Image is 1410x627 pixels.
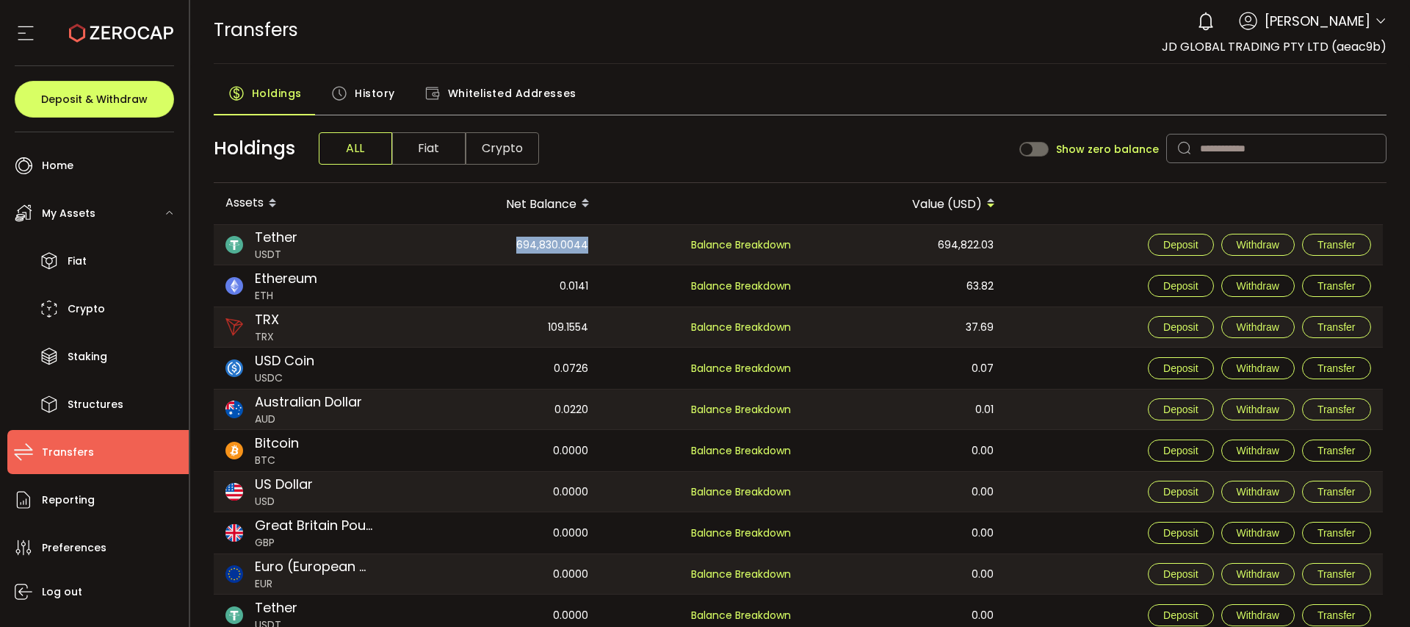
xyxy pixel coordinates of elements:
[68,251,87,272] span: Fiat
[255,576,374,592] span: EUR
[1237,280,1279,292] span: Withdraw
[255,392,362,412] span: Australian Dollar
[392,132,466,165] span: Fiat
[1221,234,1295,256] button: Withdraw
[1148,357,1213,379] button: Deposit
[225,606,243,624] img: usdt_portfolio.svg
[214,191,399,216] div: Assets
[42,537,106,559] span: Preferences
[804,554,1005,594] div: 0.00
[1302,316,1371,338] button: Transfer
[42,442,94,463] span: Transfers
[399,307,600,347] div: 109.1554
[42,203,95,224] span: My Assets
[255,535,374,551] span: GBP
[804,348,1005,389] div: 0.07
[68,346,107,368] span: Staking
[1148,522,1213,544] button: Deposit
[225,236,243,254] img: usdt_portfolio.svg
[691,237,791,252] span: Balance Breakdown
[1265,11,1370,31] span: [PERSON_NAME]
[225,318,243,336] img: trx_portfolio.png
[255,227,297,247] span: Tether
[255,288,317,304] span: ETH
[1317,362,1356,374] span: Transfer
[1317,280,1356,292] span: Transfer
[804,512,1005,553] div: 0.00
[1302,275,1371,297] button: Transfer
[1148,440,1213,462] button: Deposit
[225,565,243,583] img: eur_portfolio.svg
[1163,362,1198,374] span: Deposit
[804,265,1005,307] div: 63.82
[68,298,105,320] span: Crypto
[1148,563,1213,585] button: Deposit
[399,430,600,471] div: 0.0000
[255,329,279,345] span: TRX
[1221,275,1295,297] button: Withdraw
[1148,316,1213,338] button: Deposit
[225,483,243,501] img: usd_portfolio.svg
[1221,563,1295,585] button: Withdraw
[691,443,791,459] span: Balance Breakdown
[691,484,791,501] span: Balance Breakdown
[691,607,791,624] span: Balance Breakdown
[42,490,95,511] span: Reporting
[1237,445,1279,456] span: Withdraw
[804,390,1005,429] div: 0.01
[691,320,791,334] span: Balance Breakdown
[1163,527,1198,539] span: Deposit
[255,433,299,453] span: Bitcoin
[1221,440,1295,462] button: Withdraw
[399,225,600,265] div: 694,830.0044
[225,401,243,418] img: aud_portfolio.svg
[1235,468,1410,627] iframe: Chat Widget
[1148,234,1213,256] button: Deposit
[1148,481,1213,503] button: Deposit
[225,277,243,295] img: eth_portfolio.svg
[255,247,297,262] span: USDT
[1221,481,1295,503] button: Withdraw
[804,225,1005,265] div: 694,822.03
[225,359,243,377] img: usdc_portfolio.svg
[255,268,317,288] span: Ethereum
[1162,38,1386,55] span: JD GLOBAL TRADING PTY LTD (aeac9b)
[399,265,600,307] div: 0.0141
[42,581,82,603] span: Log out
[252,79,302,108] span: Holdings
[1317,404,1356,415] span: Transfer
[1237,362,1279,374] span: Withdraw
[1163,486,1198,498] span: Deposit
[804,307,1005,347] div: 37.69
[255,556,374,576] span: Euro (European Monetary Unit)
[1148,604,1213,626] button: Deposit
[225,442,243,459] img: btc_portfolio.svg
[1317,239,1356,251] span: Transfer
[1163,609,1198,621] span: Deposit
[255,598,297,617] span: Tether
[255,412,362,427] span: AUD
[42,155,73,176] span: Home
[1235,468,1410,627] div: 聊天小组件
[399,191,601,216] div: Net Balance
[399,472,600,512] div: 0.0000
[355,79,395,108] span: History
[1163,280,1198,292] span: Deposit
[1221,316,1295,338] button: Withdraw
[255,474,313,494] span: US Dollar
[399,554,600,594] div: 0.0000
[399,348,600,389] div: 0.0726
[319,132,392,165] span: ALL
[255,494,313,509] span: USD
[1302,357,1371,379] button: Transfer
[1148,275,1213,297] button: Deposit
[68,394,123,415] span: Structures
[691,402,791,417] span: Balance Breakdown
[804,430,1005,471] div: 0.00
[399,512,600,553] div: 0.0000
[255,351,314,370] span: USD Coin
[1237,239,1279,251] span: Withdraw
[1237,321,1279,333] span: Withdraw
[214,135,295,162] span: Holdings
[804,191,1007,216] div: Value (USD)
